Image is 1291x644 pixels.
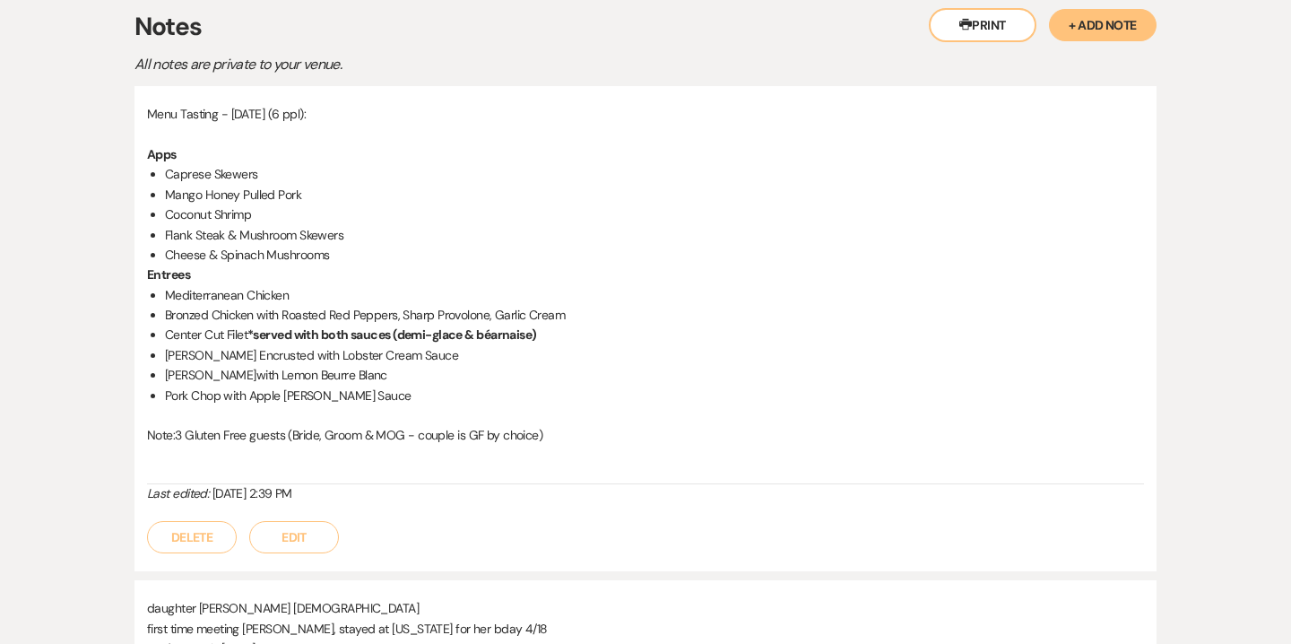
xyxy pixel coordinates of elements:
[147,266,190,283] strong: Entrees
[247,326,396,343] strong: *served with both sauces (
[147,598,1144,618] p: daughter [PERSON_NAME] [DEMOGRAPHIC_DATA]
[249,521,339,553] button: Edit
[165,347,458,363] span: [PERSON_NAME] Encrusted with Lobster Cream Sauce
[147,485,209,501] i: Last edited:
[165,326,247,343] span: Center Cut Filet
[175,427,542,443] span: 3 Gluten Free guests (Bride, Groom & MOG - couple is GF by choice)
[147,484,1144,503] div: [DATE] 2:39 PM
[1049,9,1157,41] button: + Add Note
[397,326,537,343] strong: demi-glace & béarnaise)
[147,619,1144,639] p: first time meeting [PERSON_NAME], stayed at [US_STATE] for her bday 4/18
[256,367,387,383] span: with Lemon Beurre Blanc
[165,166,258,182] span: Caprese Skewers
[165,367,256,383] span: [PERSON_NAME]
[147,104,1144,124] p: Menu Tasting - [DATE] (6 ppl):
[165,227,343,243] span: Flank Steak & Mushroom Skewers
[134,8,1157,46] h3: Notes
[165,307,565,323] span: Bronzed Chicken with Roasted Red Peppers, Sharp Provolone, Garlic Cream
[165,206,251,222] span: Coconut Shrimp
[165,247,329,263] span: Cheese & Spinach Mushrooms
[165,187,301,203] span: Mango Honey Pulled Pork
[165,387,412,404] span: Pork Chop with Apple [PERSON_NAME] Sauce
[929,8,1036,42] button: Print
[165,287,289,303] span: Mediterranean Chicken
[147,521,237,553] button: Delete
[147,427,175,443] span: Note:
[147,146,177,162] strong: Apps
[134,53,762,76] p: All notes are private to your venue.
